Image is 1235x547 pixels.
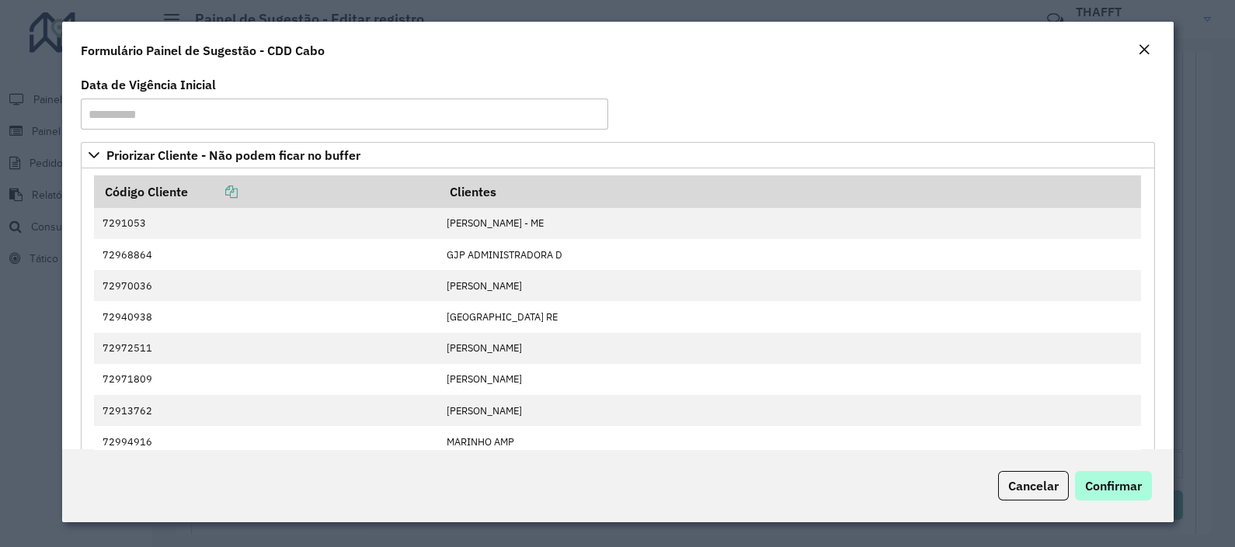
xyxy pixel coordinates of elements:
[439,239,1141,270] td: GJP ADMINISTRADORA D
[439,270,1141,301] td: [PERSON_NAME]
[1133,40,1155,61] button: Close
[439,301,1141,332] td: [GEOGRAPHIC_DATA] RE
[439,426,1141,457] td: MARINHO AMP
[94,333,439,364] td: 72972511
[94,301,439,332] td: 72940938
[81,41,325,60] h4: Formulário Painel de Sugestão - CDD Cabo
[94,175,439,208] th: Código Cliente
[998,471,1069,500] button: Cancelar
[439,333,1141,364] td: [PERSON_NAME]
[81,142,1155,168] a: Priorizar Cliente - Não podem ficar no buffer
[439,208,1141,239] td: [PERSON_NAME] - ME
[439,364,1141,395] td: [PERSON_NAME]
[94,270,439,301] td: 72970036
[188,184,238,199] a: Copiar
[1008,478,1059,493] span: Cancelar
[1075,471,1152,500] button: Confirmar
[94,239,439,270] td: 72968864
[1138,43,1150,56] em: Fechar
[94,426,439,457] td: 72994916
[106,149,360,161] span: Priorizar Cliente - Não podem ficar no buffer
[1085,478,1142,493] span: Confirmar
[81,75,216,94] label: Data de Vigência Inicial
[94,208,439,239] td: 7291053
[439,395,1141,426] td: [PERSON_NAME]
[94,364,439,395] td: 72971809
[94,395,439,426] td: 72913762
[439,175,1141,208] th: Clientes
